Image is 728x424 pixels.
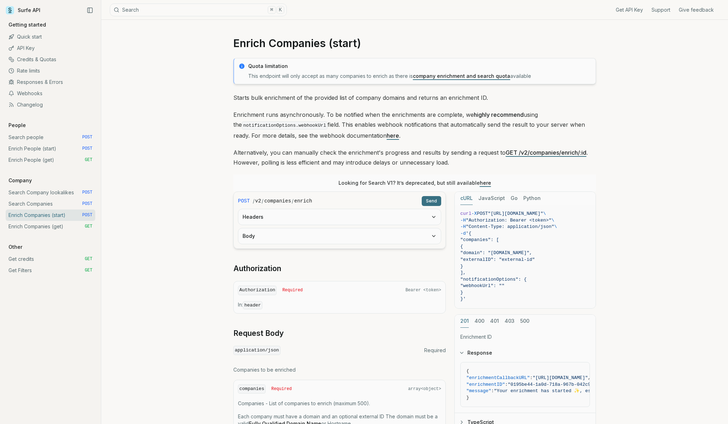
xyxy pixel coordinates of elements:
span: / [292,197,294,205]
a: GET /v2/companies/enrich/:id [506,149,586,156]
span: , [588,375,591,380]
span: POST [82,190,92,195]
p: This endpoint will only accept as many companies to enrich as there is available [248,73,591,80]
a: Enrich Companies (get) GET [6,221,95,232]
p: Getting started [6,21,49,28]
span: -X [471,211,477,216]
span: \ [543,211,546,216]
span: }' [460,296,466,302]
span: : [491,388,494,394]
a: Search Company lookalikes POST [6,187,95,198]
span: ], [460,270,466,275]
button: Send [422,196,441,206]
p: Alternatively, you can manually check the enrichment's progress and results by sending a request ... [233,148,596,167]
a: here [480,180,491,186]
code: v2 [255,197,261,205]
span: GET [85,256,92,262]
h1: Enrich Companies (start) [233,37,596,50]
a: Search Companies POST [6,198,95,210]
p: People [6,122,29,129]
a: here [387,132,399,139]
button: Response [455,344,596,362]
a: Enrich People (start) POST [6,143,95,154]
span: "Your enrichment has started ✨, estimated time: 2 seconds." [494,388,660,394]
span: } [460,264,463,269]
span: POST [82,146,92,151]
span: "enrichmentID" [466,382,505,387]
button: 201 [460,315,469,328]
span: Bearer <token> [405,287,441,293]
span: GET [85,268,92,273]
span: POST [477,211,488,216]
a: Changelog [6,99,95,110]
span: GET [85,157,92,163]
a: Rate limits [6,65,95,76]
a: Enrich Companies (start) POST [6,210,95,221]
span: "externalID": "external-id" [460,257,535,262]
a: Get Filters GET [6,265,95,276]
a: Authorization [233,264,281,274]
span: "[URL][DOMAIN_NAME]" [533,375,588,380]
span: GET [85,224,92,229]
span: POST [82,134,92,140]
span: { [460,244,463,249]
button: Search⌘K [110,4,287,16]
span: "companies": [ [460,237,499,242]
span: \ [551,218,554,223]
a: Support [652,6,670,13]
button: 401 [490,315,499,328]
span: -H [460,224,466,229]
strong: highly recommend [474,111,524,118]
span: } [466,395,469,400]
button: JavaScript [478,192,505,205]
span: "[URL][DOMAIN_NAME]" [488,211,543,216]
a: API Key [6,42,95,54]
button: 500 [520,315,529,328]
span: "Content-Type: application/json" [466,224,554,229]
code: enrich [294,197,312,205]
button: Body [238,228,441,244]
span: "Authorization: Bearer <token>" [466,218,552,223]
button: cURL [460,192,473,205]
a: Search people POST [6,132,95,143]
a: Request Body [233,328,284,338]
span: curl [460,211,471,216]
a: Webhooks [6,88,95,99]
span: Required [424,347,446,354]
a: company enrichment and search quota [413,73,510,79]
span: POST [238,197,250,205]
a: Quick start [6,31,95,42]
p: Starts bulk enrichment of the provided list of company domains and returns an enrichment ID. [233,93,596,103]
span: / [262,197,263,205]
a: Credits & Quotas [6,54,95,65]
a: Enrich People (get) GET [6,154,95,166]
span: "0195be44-1a0d-718a-967b-042c9d17ffd7" [508,382,613,387]
button: 400 [474,315,484,328]
span: Required [271,386,292,392]
a: Surfe API [6,5,40,16]
p: Enrichment ID [460,333,590,340]
span: \ [554,224,557,229]
span: "webhookUrl": "" [460,283,505,288]
kbd: ⌘ [268,6,275,14]
button: Go [511,192,518,205]
code: companies [264,197,291,205]
span: POST [82,201,92,207]
a: Get API Key [616,6,643,13]
span: / [253,197,255,205]
span: array<object> [408,386,441,392]
span: : [505,382,508,387]
code: notificationOptions.webhookUrl [242,121,328,130]
p: Company [6,177,35,184]
span: : [530,375,533,380]
span: { [466,368,469,374]
p: Quota limitation [248,63,591,70]
a: Responses & Errors [6,76,95,88]
span: } [460,290,463,295]
code: companies [238,384,266,394]
p: In: [238,301,441,309]
a: Give feedback [679,6,714,13]
kbd: K [277,6,284,14]
p: Companies to be enriched [233,366,446,373]
span: "enrichmentCallbackURL" [466,375,530,380]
